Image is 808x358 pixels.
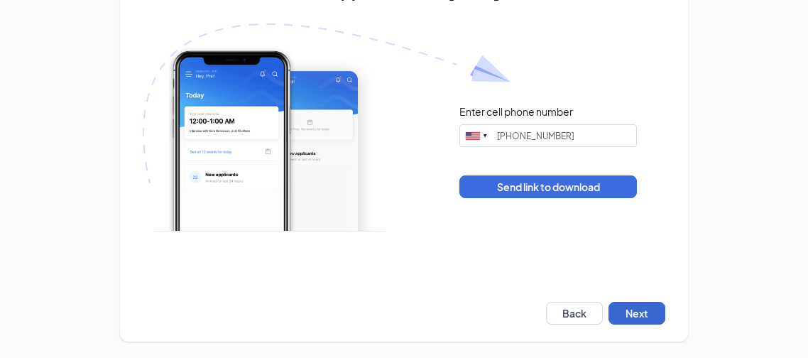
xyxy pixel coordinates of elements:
button: Back [546,302,603,325]
div: Enter cell phone number [459,104,573,119]
input: (201) 555-0123 [459,124,637,147]
img: Download Workstream's app with paper plane [143,23,511,232]
div: United States: +1 [460,125,493,146]
button: Send link to download [459,175,637,198]
button: Next [608,302,665,325]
